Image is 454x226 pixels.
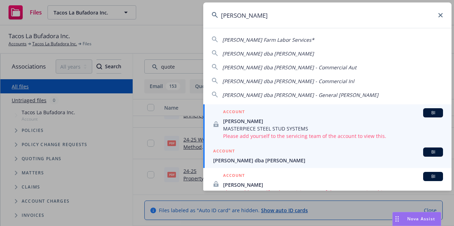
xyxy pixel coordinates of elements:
[223,132,443,140] span: Please add yourself to the servicing team of the account to view this.
[393,212,402,226] div: Drag to move
[223,108,245,117] h5: ACCOUNT
[426,110,440,116] span: BI
[426,173,440,180] span: BI
[223,172,245,180] h5: ACCOUNT
[223,125,443,132] span: MASTERPIECE STEEL STUD SYSTEMS
[203,144,452,168] a: ACCOUNTBI[PERSON_NAME] dba [PERSON_NAME]
[213,147,235,156] h5: ACCOUNT
[222,36,314,43] span: [PERSON_NAME] Farm Labor Services*
[407,216,435,222] span: Nova Assist
[203,104,452,144] a: ACCOUNTBI[PERSON_NAME]MASTERPIECE STEEL STUD SYSTEMSPlease add yourself to the servicing team of ...
[392,212,441,226] button: Nova Assist
[222,64,356,71] span: [PERSON_NAME] dba [PERSON_NAME] - Commercial Aut
[426,149,440,155] span: BI
[222,92,378,98] span: [PERSON_NAME] dba [PERSON_NAME] - General [PERSON_NAME]
[223,181,443,189] span: [PERSON_NAME]
[223,117,443,125] span: [PERSON_NAME]
[213,157,443,164] span: [PERSON_NAME] dba [PERSON_NAME]
[203,2,452,28] input: Search...
[223,189,443,196] span: Please add yourself to the servicing team of the account to view this.
[222,50,314,57] span: [PERSON_NAME] dba [PERSON_NAME]
[222,78,354,85] span: [PERSON_NAME] dba [PERSON_NAME] - Commercial Inl
[203,168,452,200] a: ACCOUNTBI[PERSON_NAME]Please add yourself to the servicing team of the account to view this.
